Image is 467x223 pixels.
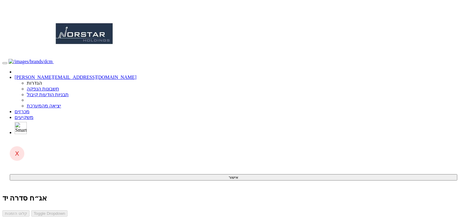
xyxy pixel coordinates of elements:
img: /images/brands/dcm [9,59,53,64]
a: יציאה מהמערכת [27,103,61,108]
a: [PERSON_NAME][EMAIL_ADDRESS][DOMAIN_NAME] [15,75,137,80]
img: Auction Logo [54,2,115,63]
span: Toggle Dropdown [34,211,65,216]
img: SmartBull Logo [15,122,27,134]
span: X [15,150,19,157]
li: הגדרות [27,80,465,86]
button: Toggle Dropdown [31,210,68,217]
button: אישור [10,174,457,181]
a: מכרזים [15,109,29,114]
a: משקיעים [15,115,33,120]
div: נורסטאר החזקות אינק - אג״ח (סדרה יד) - הנפקה לציבור [2,194,465,202]
a: חשבונות הנפקה [27,86,59,91]
a: תבניות הודעות קיבול [27,92,69,97]
button: קלוט הזמנות [2,210,29,217]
